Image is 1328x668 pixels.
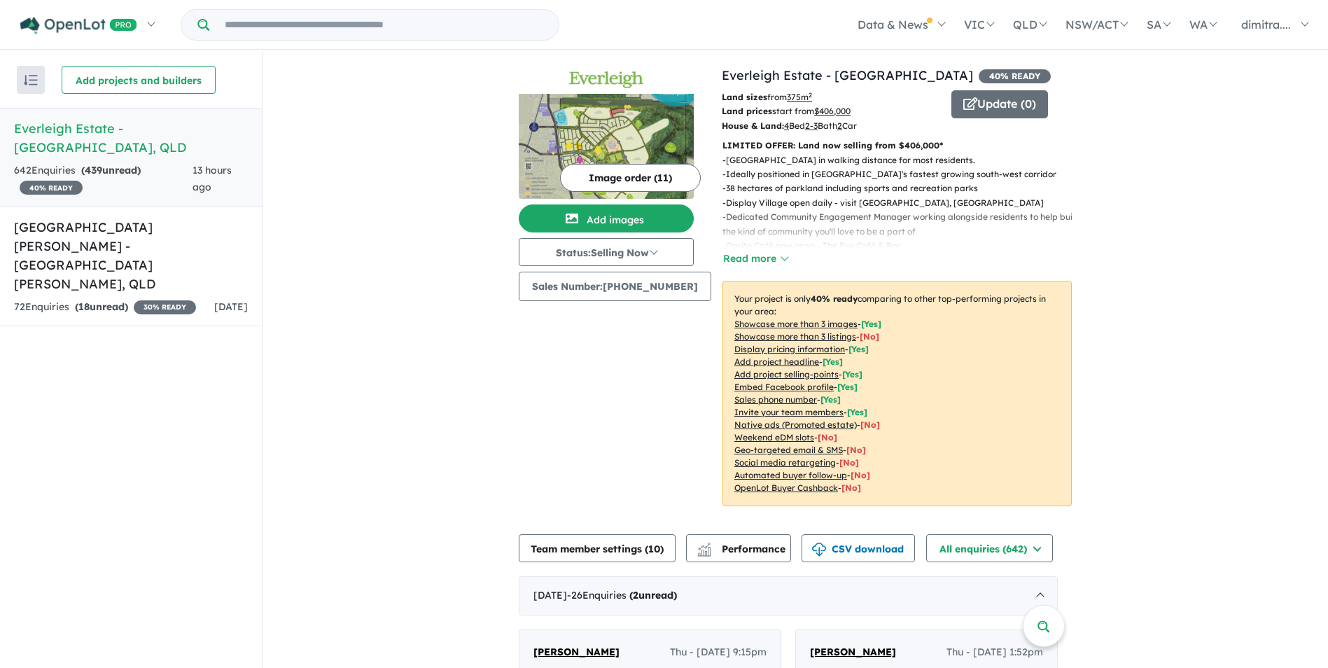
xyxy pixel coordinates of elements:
button: Image order (11) [560,164,701,192]
span: 18 [78,300,90,313]
p: - Ideally positioned in [GEOGRAPHIC_DATA]'s fastest growing south-west corridor [722,167,1083,181]
a: [PERSON_NAME] [810,644,896,661]
span: [No] [818,432,837,443]
p: - 38 hectares of parkland including sports and recreation parks [722,181,1083,195]
sup: 2 [809,91,812,99]
u: 2 [837,120,842,131]
u: 2-3 [805,120,818,131]
b: 40 % ready [811,293,858,304]
p: from [722,90,941,104]
span: [ Yes ] [848,344,869,354]
button: Add projects and builders [62,66,216,94]
div: 72 Enquir ies [14,299,196,316]
u: Showcase more than 3 images [734,319,858,329]
span: [No] [841,482,861,493]
u: $ 406,000 [814,106,851,116]
a: Everleigh Estate - Greenbank LogoEverleigh Estate - Greenbank [519,66,694,199]
u: Automated buyer follow-up [734,470,847,480]
p: - Display Village open daily - visit [GEOGRAPHIC_DATA], [GEOGRAPHIC_DATA] [722,196,1083,210]
span: [ Yes ] [861,319,881,329]
img: Everleigh Estate - Greenbank [519,94,694,199]
h5: [GEOGRAPHIC_DATA][PERSON_NAME] - [GEOGRAPHIC_DATA][PERSON_NAME] , QLD [14,218,248,293]
button: Status:Selling Now [519,238,694,266]
u: Invite your team members [734,407,844,417]
span: Thu - [DATE] 9:15pm [670,644,767,661]
p: LIMITED OFFER: Land now selling from $406,000* [722,139,1072,153]
span: Performance [699,543,785,555]
span: 40 % READY [20,181,83,195]
span: [ Yes ] [820,394,841,405]
u: 4 [784,120,789,131]
u: Embed Facebook profile [734,382,834,392]
a: [PERSON_NAME] [533,644,620,661]
h5: Everleigh Estate - [GEOGRAPHIC_DATA] , QLD [14,119,248,157]
span: [ Yes ] [847,407,867,417]
strong: ( unread) [81,164,141,176]
span: [No] [839,457,859,468]
u: 375 m [787,92,812,102]
span: Thu - [DATE] 1:52pm [946,644,1043,661]
button: Team member settings (10) [519,534,676,562]
span: [No] [851,470,870,480]
span: [PERSON_NAME] [533,646,620,658]
span: 30 % READY [134,300,196,314]
p: - [GEOGRAPHIC_DATA] in walking distance for most residents. [722,153,1083,167]
button: Add images [519,204,694,232]
span: 13 hours ago [193,164,232,193]
button: Performance [686,534,791,562]
span: [DATE] [214,300,248,313]
img: sort.svg [24,75,38,85]
p: Bed Bath Car [722,119,941,133]
div: [DATE] [519,576,1058,615]
span: [ Yes ] [842,369,862,380]
span: [PERSON_NAME] [810,646,896,658]
span: 2 [633,589,638,601]
button: CSV download [802,534,915,562]
u: Display pricing information [734,344,845,354]
span: [No] [846,445,866,455]
u: Add project headline [734,356,819,367]
img: bar-chart.svg [697,547,711,556]
u: Add project selling-points [734,369,839,380]
img: Everleigh Estate - Greenbank Logo [524,71,688,88]
img: line-chart.svg [698,543,711,550]
b: Land prices [722,106,772,116]
b: House & Land: [722,120,784,131]
span: dimitra.... [1241,18,1291,32]
input: Try estate name, suburb, builder or developer [212,10,556,40]
button: Update (0) [951,90,1048,118]
b: Land sizes [722,92,767,102]
u: Native ads (Promoted estate) [734,419,857,430]
u: Geo-targeted email & SMS [734,445,843,455]
u: Social media retargeting [734,457,836,468]
img: download icon [812,543,826,557]
img: Openlot PRO Logo White [20,17,137,34]
p: - Dedicated Community Engagement Manager working alongside residents to help build the kind of co... [722,210,1083,239]
button: Sales Number:[PHONE_NUMBER] [519,272,711,301]
span: 439 [85,164,102,176]
p: Your project is only comparing to other top-performing projects in your area: - - - - - - - - - -... [722,281,1072,506]
u: Weekend eDM slots [734,432,814,443]
button: Read more [722,251,788,267]
span: [ Yes ] [837,382,858,392]
a: Everleigh Estate - [GEOGRAPHIC_DATA] [722,67,973,83]
u: OpenLot Buyer Cashback [734,482,838,493]
u: Showcase more than 3 listings [734,331,856,342]
span: [ No ] [860,331,879,342]
span: [ Yes ] [823,356,843,367]
p: - Onsite Café now open - The Eve Café & Bar [722,239,1083,253]
strong: ( unread) [629,589,677,601]
span: 10 [648,543,660,555]
span: 40 % READY [979,69,1051,83]
strong: ( unread) [75,300,128,313]
p: start from [722,104,941,118]
span: [No] [860,419,880,430]
button: All enquiries (642) [926,534,1053,562]
div: 642 Enquir ies [14,162,193,196]
u: Sales phone number [734,394,817,405]
span: - 26 Enquir ies [567,589,677,601]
